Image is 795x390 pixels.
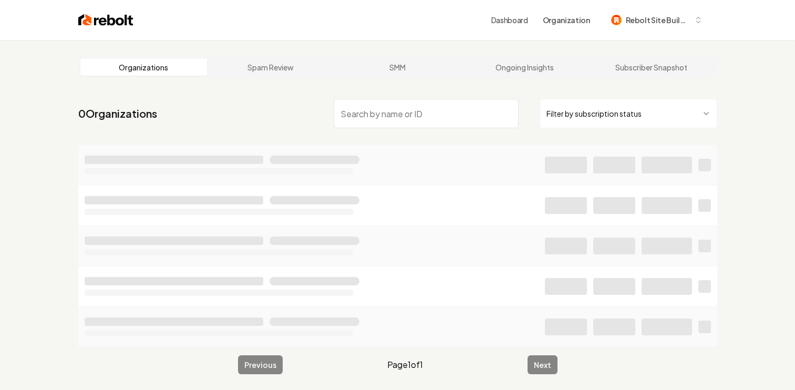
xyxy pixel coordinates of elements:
[588,59,715,76] a: Subscriber Snapshot
[78,13,133,27] img: Rebolt Logo
[611,15,622,25] img: Rebolt Site Builder
[80,59,208,76] a: Organizations
[78,106,157,121] a: 0Organizations
[491,15,528,25] a: Dashboard
[334,99,519,128] input: Search by name or ID
[626,15,690,26] span: Rebolt Site Builder
[536,11,596,29] button: Organization
[207,59,334,76] a: Spam Review
[334,59,461,76] a: SMM
[461,59,588,76] a: Ongoing Insights
[387,358,423,371] span: Page 1 of 1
